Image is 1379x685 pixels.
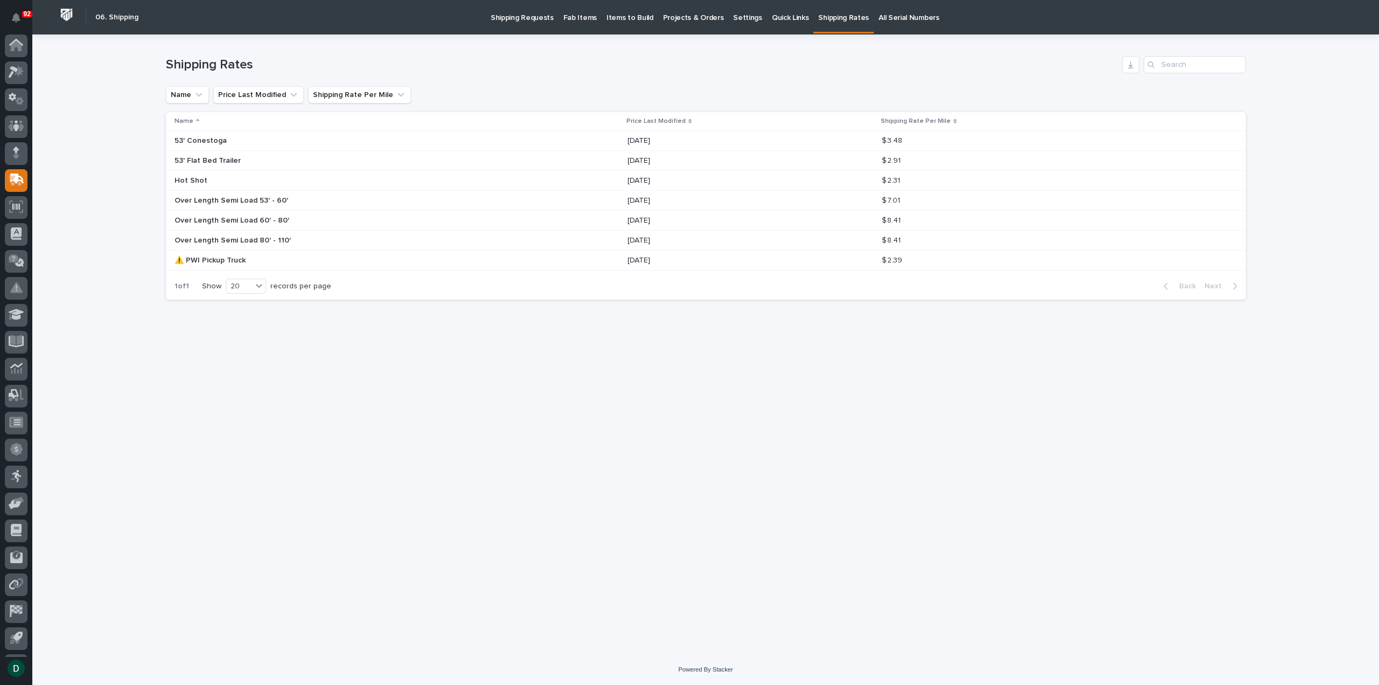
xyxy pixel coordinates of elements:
p: $ 2.91 [882,154,903,165]
p: 53' Flat Bed Trailer [175,154,243,165]
p: Shipping Rate Per Mile [881,115,951,127]
p: 53' Conestoga [175,134,229,146]
tr: Over Length Semi Load 80' - 110'Over Length Semi Load 80' - 110' [DATE]$ 8.41$ 8.41 [166,231,1246,251]
p: [DATE] [628,136,816,146]
p: Hot Shot [175,174,210,185]
p: [DATE] [628,256,816,265]
p: Price Last Modified [626,115,686,127]
p: $ 3.48 [882,134,904,146]
button: Shipping Rate Per Mile [308,86,411,103]
p: [DATE] [628,156,816,165]
p: $ 8.41 [882,214,903,225]
tr: ⚠️ PWI Pickup Truck⚠️ PWI Pickup Truck [DATE]$ 2.39$ 2.39 [166,251,1246,271]
p: Over Length Semi Load 80' - 110' [175,234,293,245]
h1: Shipping Rates [166,57,1118,73]
div: 20 [226,281,252,292]
p: Over Length Semi Load 53' - 60' [175,194,290,205]
p: $ 8.41 [882,234,903,245]
button: Price Last Modified [213,86,304,103]
button: Name [166,86,209,103]
h2: 06. Shipping [95,13,138,22]
p: $ 2.31 [882,174,902,185]
tr: Hot ShotHot Shot [DATE]$ 2.31$ 2.31 [166,171,1246,191]
button: Notifications [5,6,27,29]
p: $ 7.01 [882,194,902,205]
p: [DATE] [628,176,816,185]
tr: Over Length Semi Load 53' - 60'Over Length Semi Load 53' - 60' [DATE]$ 7.01$ 7.01 [166,191,1246,211]
a: Powered By Stacker [678,666,733,673]
button: users-avatar [5,657,27,680]
button: Back [1155,281,1200,291]
p: records per page [270,282,331,291]
img: Workspace Logo [57,5,76,25]
p: 92 [24,10,31,18]
p: Show [202,282,221,291]
div: Notifications92 [13,13,27,30]
p: [DATE] [628,216,816,225]
tr: Over Length Semi Load 60' - 80'Over Length Semi Load 60' - 80' [DATE]$ 8.41$ 8.41 [166,211,1246,231]
button: Next [1200,281,1246,291]
tr: 53' Conestoga53' Conestoga [DATE]$ 3.48$ 3.48 [166,131,1246,151]
tr: 53' Flat Bed Trailer53' Flat Bed Trailer [DATE]$ 2.91$ 2.91 [166,151,1246,171]
p: $ 2.39 [882,254,904,265]
p: 1 of 1 [166,273,198,300]
span: Next [1204,281,1228,291]
p: Name [175,115,193,127]
p: [DATE] [628,196,816,205]
p: ⚠️ PWI Pickup Truck [175,254,248,265]
p: Over Length Semi Load 60' - 80' [175,214,291,225]
input: Search [1144,56,1246,73]
span: Back [1173,281,1196,291]
p: [DATE] [628,236,816,245]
